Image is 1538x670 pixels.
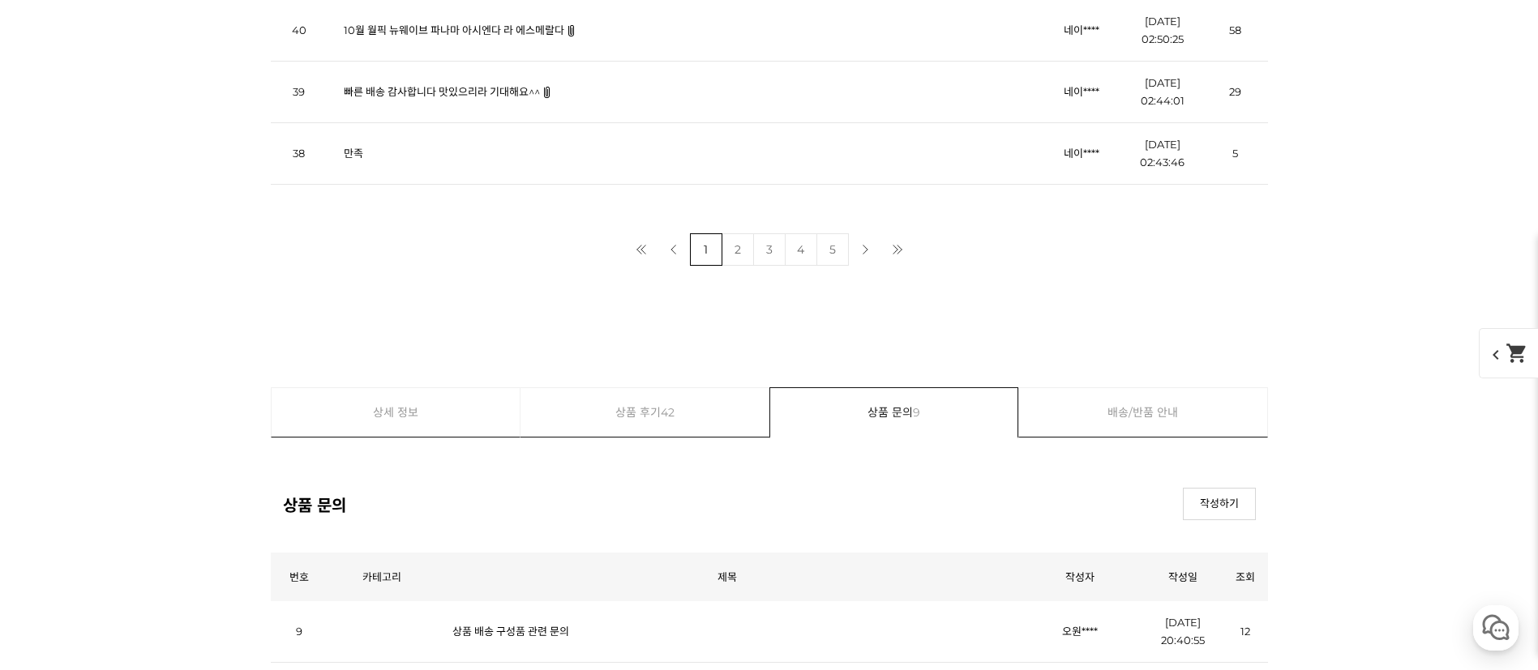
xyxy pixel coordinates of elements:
td: 38 [271,123,328,185]
a: 첫 페이지 [625,233,658,266]
span: 홈 [51,538,61,551]
a: 배송/반품 안내 [1019,388,1267,437]
td: [DATE] 20:40:55 [1142,601,1223,663]
h2: 상품 문의 [283,493,346,516]
a: 홈 [5,514,107,554]
a: 2 [722,233,754,266]
a: 5 [816,233,849,266]
td: 29 [1203,62,1268,123]
span: 설정 [251,538,270,551]
td: [DATE] 02:44:01 [1122,62,1203,123]
a: 다음 페이지 [849,233,881,266]
mat-icon: shopping_cart [1506,342,1528,365]
th: 제목 [436,553,1018,601]
th: 카테고리 [328,553,436,601]
td: 5 [1203,123,1268,185]
a: 10월 월픽 뉴웨이브 파나마 아시엔다 라 에스메랄다 [344,23,564,36]
th: 작성일 [1142,553,1223,601]
a: 마지막 페이지 [881,233,914,266]
a: 작성하기 [1183,488,1256,520]
a: 빠른 배송 감사합니다 맛있으리라 기대해요^^ [344,85,540,98]
th: 작성자 [1018,553,1142,601]
span: 대화 [148,539,168,552]
a: 대화 [107,514,209,554]
a: 4 [785,233,817,266]
a: 상품 배송 구성품 관련 문의 [452,625,569,638]
a: 상품 문의9 [770,388,1018,437]
td: [DATE] 02:43:46 [1122,123,1203,185]
a: 만족 [344,147,363,160]
th: 조회 [1223,553,1268,601]
img: 파일첨부 [542,87,551,98]
a: 설정 [209,514,311,554]
img: 파일첨부 [567,25,576,36]
a: 3 [753,233,786,266]
a: 1 [690,233,722,266]
td: 9 [271,601,328,663]
th: 번호 [271,553,328,601]
a: 이전 페이지 [658,233,690,266]
a: 상품 후기42 [521,388,769,437]
span: 9 [913,388,920,437]
td: 12 [1223,601,1268,663]
span: 42 [661,388,675,437]
a: 상세 정보 [272,388,521,437]
td: 39 [271,62,328,123]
